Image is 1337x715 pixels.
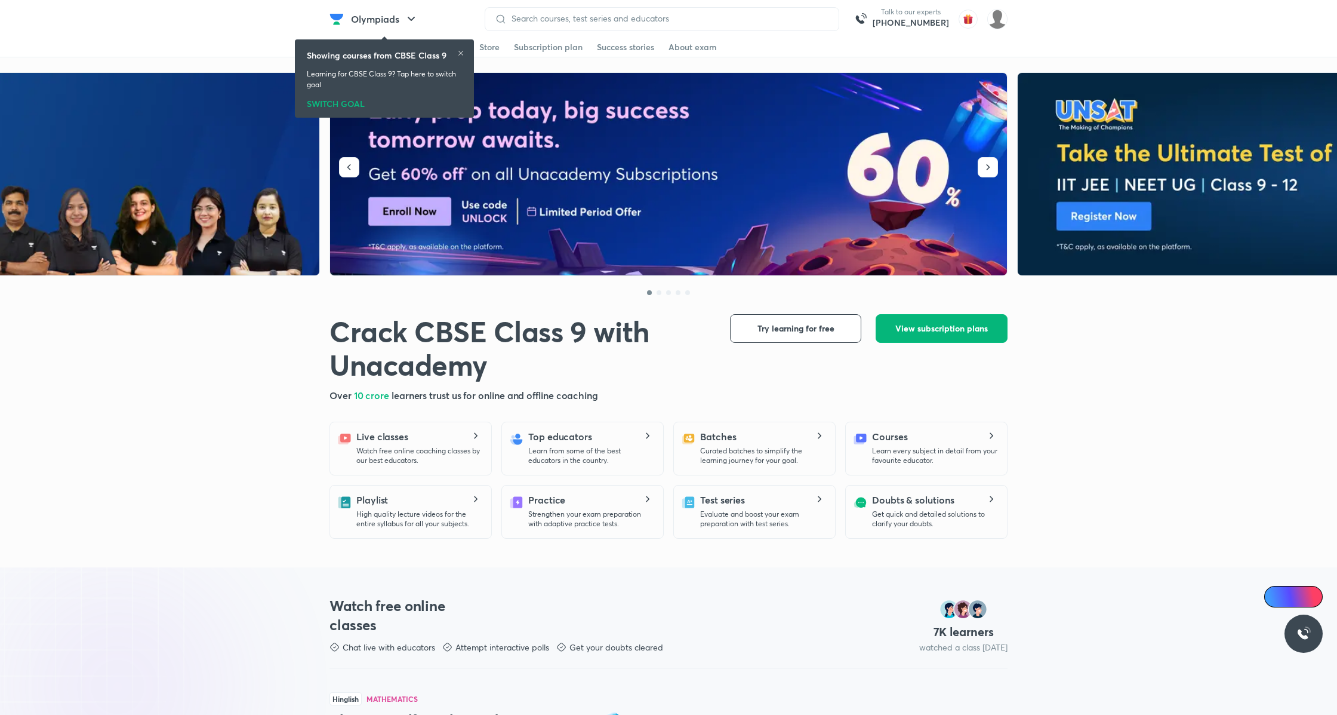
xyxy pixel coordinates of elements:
span: Ai Doubts [1284,592,1316,602]
p: Learn from some of the best educators in the country. [528,446,654,465]
span: 10 crore [354,389,392,401]
span: learners trust us for online and offline coaching [392,389,598,401]
a: Subscription plan [514,38,583,57]
h5: Live classes [356,429,408,444]
p: Get your doubts cleared [569,642,663,653]
input: Search courses, test series and educators [507,14,829,23]
div: Success stories [597,41,654,53]
a: Success stories [597,38,654,57]
a: Ai Doubts [1264,586,1323,607]
p: Watch free online coaching classes by our best educators. [356,446,482,465]
p: Talk to our experts [873,7,949,17]
h5: Courses [872,429,907,444]
span: Hinglish [329,692,362,705]
h4: 7 K learners [934,624,994,640]
h6: Showing courses from CBSE Class 9 [307,49,446,62]
h5: Top educators [528,429,592,444]
img: ttu [1296,627,1311,641]
button: View subscription plans [876,314,1008,343]
div: SWITCH GOAL [307,95,462,108]
img: Icon [1271,592,1281,602]
h3: Watch free online classes [329,596,468,634]
p: Chat live with educators [343,642,435,653]
div: Subscription plan [514,41,583,53]
p: Learn every subject in detail from your favourite educator. [872,446,997,465]
p: High quality lecture videos for the entire syllabus for all your subjects. [356,510,482,529]
h5: Playlist [356,493,388,507]
div: Store [479,41,500,53]
p: Attempt interactive polls [455,642,549,653]
div: About exam [668,41,717,53]
p: Mathematics [366,695,418,702]
h5: Doubts & solutions [872,493,954,507]
a: Store [479,38,500,57]
p: Evaluate and boost your exam preparation with test series. [700,510,825,529]
img: Suraj Tomar [987,9,1008,29]
p: Learning for CBSE Class 9? Tap here to switch goal [307,69,462,90]
span: Try learning for free [757,323,834,335]
p: Get quick and detailed solutions to clarify your doubts. [872,510,997,529]
span: View subscription plans [895,323,988,335]
h5: Test series [700,493,745,507]
a: About exam [668,38,717,57]
button: Olympiads [344,7,426,31]
img: Company Logo [329,12,344,26]
span: Over [329,389,354,401]
h5: Batches [700,429,736,444]
h5: Practice [528,493,565,507]
p: Strengthen your exam preparation with adaptive practice tests. [528,510,654,529]
img: call-us [849,7,873,31]
p: watched a class [DATE] [919,642,1008,653]
h1: Crack CBSE Class 9 with Unacademy [329,314,711,381]
p: Curated batches to simplify the learning journey for your goal. [700,446,825,465]
img: avatar [959,10,978,29]
button: Try learning for free [730,314,861,343]
a: [PHONE_NUMBER] [873,17,949,29]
